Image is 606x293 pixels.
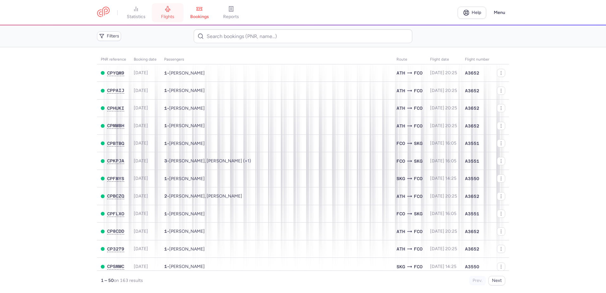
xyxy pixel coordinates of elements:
span: Filters [107,34,119,39]
span: ATH [396,87,405,94]
span: [DATE] [134,229,148,234]
span: [DATE] 14:25 [430,264,456,269]
button: CP3279 [107,246,124,252]
span: CPPAIJ [107,88,124,93]
span: ATH [396,69,405,76]
span: 2 [164,193,167,199]
span: SKG [396,175,405,182]
span: [DATE] 14:25 [430,176,456,181]
span: Sofia ZANUZZI [169,70,205,76]
span: CPBTBQ [107,141,124,146]
span: Eduardo ANDRIA, Ersilia BRANCACCIO, Alberto ANDRIA [169,158,251,164]
span: [DATE] [134,193,148,199]
span: ATH [396,245,405,252]
span: Help [472,10,481,15]
span: ATH [396,105,405,112]
span: reports [223,14,239,20]
span: [DATE] 20:25 [430,229,457,234]
span: • [164,141,205,146]
span: Valeria ARNALDI, Matteo DI STEFANO [169,193,242,199]
span: flights [161,14,174,20]
button: Next [488,276,505,285]
span: [DATE] [134,264,148,269]
span: statistics [127,14,145,20]
span: CPBCZQ [107,193,124,199]
button: CPKPJA [107,158,124,164]
span: [DATE] 20:25 [430,193,457,199]
span: • [164,211,205,217]
span: [DATE] [134,105,148,111]
span: 3 [164,158,167,163]
a: bookings [184,6,215,20]
input: Search bookings (PNR, name...) [194,29,412,43]
span: CPSMWC [107,264,124,269]
th: Booking date [130,55,160,64]
span: 1 [164,211,167,216]
span: [DATE] 16:05 [430,140,456,146]
a: CitizenPlane red outlined logo [97,7,110,18]
span: FCO [414,263,422,270]
span: CPHUKI [107,106,124,111]
span: • [164,176,205,181]
span: 1 [164,106,167,111]
span: FCO [396,210,405,217]
span: 1 [164,88,167,93]
span: [DATE] [134,211,148,216]
span: ATH [396,228,405,235]
span: Pati MAGOMEDOVA [169,88,205,93]
span: [DATE] [134,246,148,251]
button: CPFMYS [107,176,124,181]
a: flights [152,6,184,20]
th: Route [393,55,426,64]
span: [DATE] 20:25 [430,70,457,75]
span: Caterina MANFREDI CLARKE [169,229,205,234]
span: • [164,123,205,128]
span: [DATE] 16:05 [430,211,456,216]
span: [DATE] 16:05 [430,158,456,164]
span: 1 [164,70,167,75]
a: statistics [120,6,152,20]
span: ATH [396,122,405,129]
span: A3551 [465,140,479,146]
span: • [164,70,205,76]
span: FCO [414,228,422,235]
span: • [164,88,205,93]
span: A3551 [465,158,479,164]
span: Anna NAZOU [169,123,205,128]
span: Simone ATTIAS [169,106,205,111]
span: SKG [396,263,405,270]
span: 1 [164,246,167,251]
span: SKG [414,140,422,147]
span: • [164,246,205,252]
span: A3652 [465,70,479,76]
button: CP8CDD [107,229,124,234]
span: ATH [396,193,405,200]
span: on 163 results [114,278,143,283]
span: • [164,193,242,199]
span: FCO [414,69,422,76]
span: [DATE] 20:25 [430,88,457,93]
span: Valeria FINOCCHIARO [169,246,205,252]
span: FCO [414,87,422,94]
span: A3550 [465,175,479,182]
span: SKG [414,158,422,165]
button: Prev. [469,276,486,285]
span: [DATE] [134,88,148,93]
a: reports [215,6,247,20]
span: A3652 [465,88,479,94]
button: CPBCZQ [107,193,124,199]
span: 1 [164,229,167,234]
span: CP3279 [107,246,124,251]
span: [DATE] [134,176,148,181]
button: CPFLXO [107,211,124,217]
span: [DATE] [134,158,148,164]
span: FCO [414,122,422,129]
span: CPYQM9 [107,70,124,75]
span: A3652 [465,228,479,235]
span: A3652 [465,193,479,199]
span: A3652 [465,246,479,252]
span: 1 [164,141,167,146]
span: • [164,106,205,111]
